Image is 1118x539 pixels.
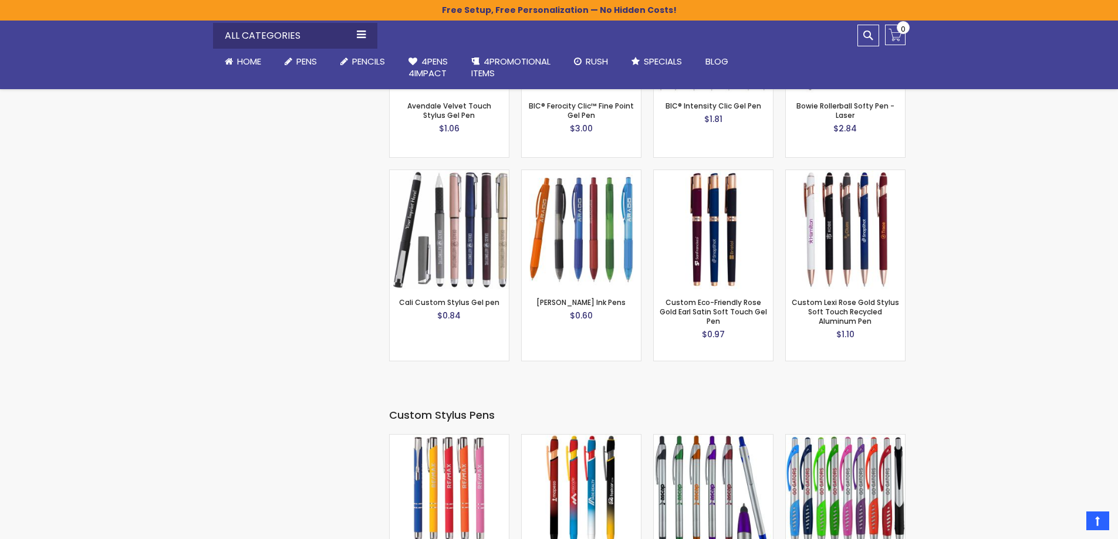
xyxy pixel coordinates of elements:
[786,434,905,444] a: Lexus Stylus Pen
[666,101,761,111] a: BIC® Intensity Clic Gel Pen
[273,49,329,74] a: Pens
[786,170,905,179] a: Custom Lexi Rose Gold Stylus Soft Touch Recycled Aluminum Pen
[660,297,767,326] a: Custom Eco-Friendly Rose Gold Earl Satin Soft Touch Gel Pen
[471,55,550,79] span: 4PROMOTIONAL ITEMS
[562,49,620,74] a: Rush
[329,49,397,74] a: Pencils
[704,113,722,125] span: $1.81
[408,55,448,79] span: 4Pens 4impact
[901,23,906,35] span: 0
[522,170,641,289] img: Cliff Gel Ink Pens
[522,434,641,444] a: Superhero Ellipse Softy Pen with Stylus - Laser Engraved
[529,101,634,120] a: BIC® Ferocity Clic™ Fine Point Gel Pen
[390,170,509,179] a: Cali Custom Stylus Gel pen
[654,170,773,179] a: Custom Eco-Friendly Rose Gold Earl Satin Soft Touch Gel Pen
[213,49,273,74] a: Home
[705,55,728,67] span: Blog
[439,123,460,134] span: $1.06
[460,49,562,87] a: 4PROMOTIONALITEMS
[586,55,608,67] span: Rush
[1086,511,1109,530] a: Top
[796,101,894,120] a: Bowie Rollerball Softy Pen - Laser
[536,297,626,307] a: [PERSON_NAME] Ink Pens
[792,297,899,326] a: Custom Lexi Rose Gold Stylus Soft Touch Recycled Aluminum Pen
[694,49,740,74] a: Blog
[836,328,854,340] span: $1.10
[390,434,509,444] a: Color Stylus Pens
[213,23,377,49] div: All Categories
[702,328,725,340] span: $0.97
[570,123,593,134] span: $3.00
[570,310,593,321] span: $0.60
[885,25,906,45] a: 0
[407,101,491,120] a: Avendale Velvet Touch Stylus Gel Pen
[644,55,682,67] span: Specials
[833,123,857,134] span: $2.84
[352,55,385,67] span: Pencils
[237,55,261,67] span: Home
[399,297,499,307] a: Cali Custom Stylus Gel pen
[786,170,905,289] img: Custom Lexi Rose Gold Stylus Soft Touch Recycled Aluminum Pen
[296,55,317,67] span: Pens
[654,434,773,444] a: Slim Jen Silver Stylus
[522,170,641,179] a: Cliff Gel Ink Pens
[620,49,694,74] a: Specials
[390,170,509,289] img: Cali Custom Stylus Gel pen
[389,408,495,422] span: Custom Stylus Pens
[654,170,773,289] img: Custom Eco-Friendly Rose Gold Earl Satin Soft Touch Gel Pen
[397,49,460,87] a: 4Pens4impact
[437,310,461,321] span: $0.84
